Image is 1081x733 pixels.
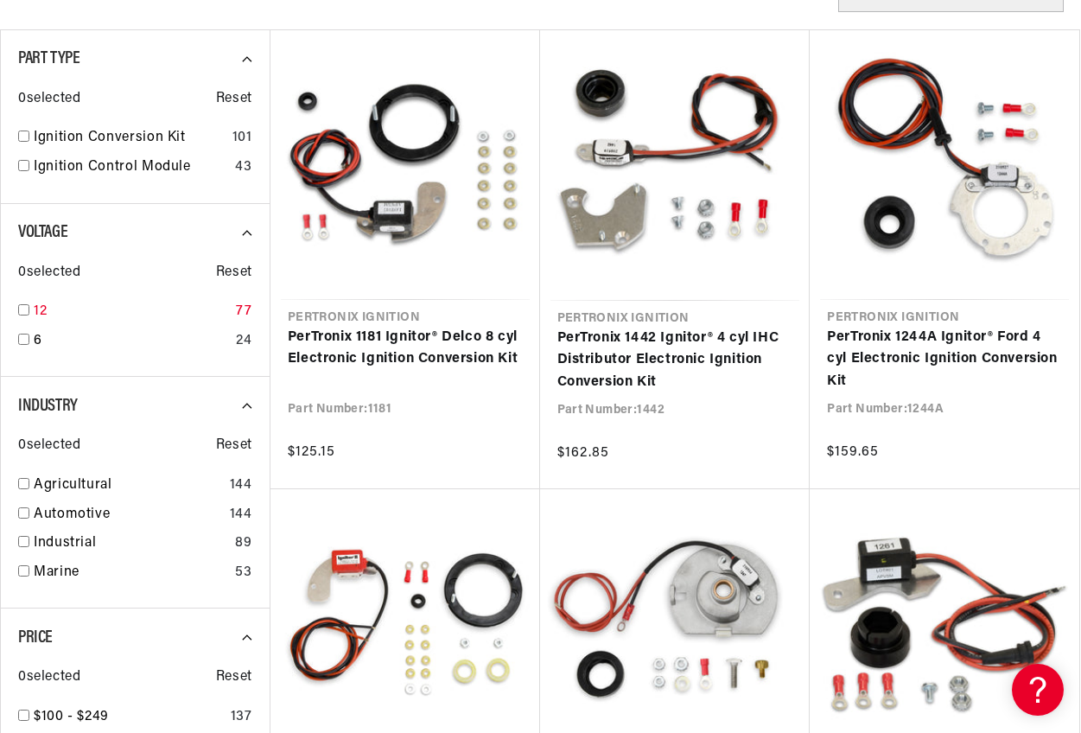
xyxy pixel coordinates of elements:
a: Industrial [34,532,228,555]
span: 0 selected [18,666,80,689]
div: 53 [235,562,251,584]
a: Ignition Control Module [34,156,228,179]
a: Agricultural [34,475,223,497]
span: Reset [216,88,252,111]
span: Price [18,629,53,647]
span: 0 selected [18,435,80,457]
a: 12 [34,301,229,323]
span: Reset [216,262,252,284]
div: 89 [235,532,251,555]
span: Reset [216,435,252,457]
span: Part Type [18,50,79,67]
span: Reset [216,666,252,689]
a: 6 [34,330,229,353]
a: Marine [34,562,228,584]
span: Voltage [18,224,67,241]
div: 77 [236,301,251,323]
div: 137 [231,706,252,729]
a: PerTronix 1442 Ignitor® 4 cyl IHC Distributor Electronic Ignition Conversion Kit [557,328,793,394]
div: 144 [230,504,252,526]
a: Automotive [34,504,223,526]
a: Ignition Conversion Kit [34,127,226,150]
div: 144 [230,475,252,497]
div: 24 [236,330,251,353]
a: PerTronix 1244A Ignitor® Ford 4 cyl Electronic Ignition Conversion Kit [827,327,1062,393]
span: Industry [18,398,78,415]
span: $100 - $249 [34,710,109,723]
span: 0 selected [18,88,80,111]
span: 0 selected [18,262,80,284]
a: PerTronix 1181 Ignitor® Delco 8 cyl Electronic Ignition Conversion Kit [288,327,523,371]
div: 101 [232,127,252,150]
div: 43 [235,156,251,179]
